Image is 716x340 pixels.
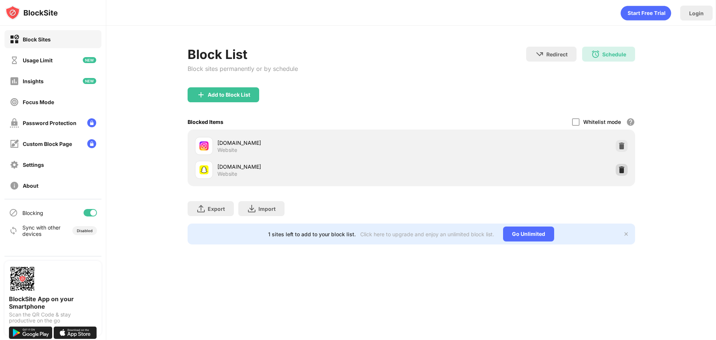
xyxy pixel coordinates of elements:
div: Insights [23,78,44,84]
div: About [23,183,38,189]
img: lock-menu.svg [87,118,96,127]
div: BlockSite App on your Smartphone [9,295,97,310]
div: Block sites permanently or by schedule [188,65,298,72]
img: time-usage-off.svg [10,56,19,65]
img: options-page-qr-code.png [9,265,36,292]
div: Blocked Items [188,119,223,125]
img: lock-menu.svg [87,139,96,148]
img: x-button.svg [623,231,629,237]
img: new-icon.svg [83,78,96,84]
img: logo-blocksite.svg [5,5,58,20]
div: Export [208,206,225,212]
img: focus-off.svg [10,97,19,107]
div: Usage Limit [23,57,53,63]
img: download-on-the-app-store.svg [54,327,97,339]
div: Password Protection [23,120,76,126]
img: password-protection-off.svg [10,118,19,128]
div: Redirect [546,51,568,57]
div: Click here to upgrade and enjoy an unlimited block list. [360,231,494,237]
div: Whitelist mode [583,119,621,125]
div: Scan the QR Code & stay productive on the go [9,312,97,324]
div: Sync with other devices [22,224,61,237]
img: block-on.svg [10,35,19,44]
div: Add to Block List [208,92,250,98]
div: Disabled [77,228,92,233]
div: [DOMAIN_NAME] [217,163,411,171]
div: Login [689,10,704,16]
img: customize-block-page-off.svg [10,139,19,149]
img: favicons [200,165,208,174]
div: Custom Block Page [23,141,72,147]
img: blocking-icon.svg [9,208,18,217]
div: Block List [188,47,298,62]
div: Import [258,206,276,212]
img: settings-off.svg [10,160,19,169]
div: Block Sites [23,36,51,43]
div: Website [217,171,237,177]
img: get-it-on-google-play.svg [9,327,52,339]
div: Focus Mode [23,99,54,105]
div: Website [217,147,237,153]
div: Settings [23,162,44,168]
div: Blocking [22,210,43,216]
img: favicons [200,141,208,150]
img: sync-icon.svg [9,226,18,235]
img: about-off.svg [10,181,19,190]
div: Schedule [602,51,626,57]
div: 1 sites left to add to your block list. [268,231,356,237]
img: insights-off.svg [10,77,19,86]
img: new-icon.svg [83,57,96,63]
div: [DOMAIN_NAME] [217,139,411,147]
div: animation [621,6,671,21]
div: Go Unlimited [503,227,554,241]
